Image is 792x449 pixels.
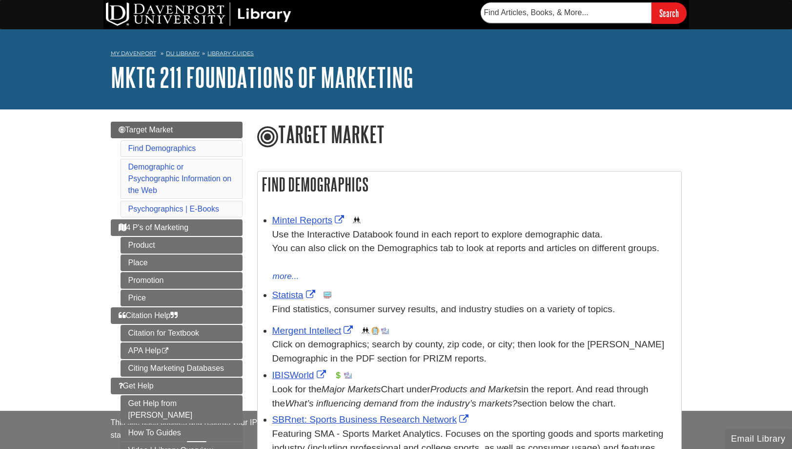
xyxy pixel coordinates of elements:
[119,311,178,320] span: Citation Help
[121,237,243,254] a: Product
[272,228,676,270] div: Use the Interactive Databook found in each report to explore demographic data. You can also click...
[121,255,243,271] a: Place
[128,205,219,213] a: Psychographics | E-Books
[272,338,676,366] div: Click on demographics; search by county, zip code, or city; then look for the [PERSON_NAME] Demog...
[119,223,189,232] span: 4 P's of Marketing
[111,49,156,58] a: My Davenport
[128,144,196,152] a: Find Demographics
[322,384,381,394] i: Major Markets
[285,398,517,408] i: What’s influencing demand from the industry’s markets?
[111,307,243,324] a: Citation Help
[725,429,792,449] button: Email Library
[272,383,676,411] div: Look for the Chart under in the report. And read through the section below the chart.
[128,163,232,194] a: Demographic or Psychographic Information on the Web
[119,382,154,390] span: Get Help
[121,425,243,441] a: How To Guides
[257,122,682,149] h1: Target Market
[481,2,651,23] input: Find Articles, Books, & More...
[381,327,389,335] img: Industry Report
[272,302,676,317] p: Find statistics, consumer survey results, and industry studies on a variety of topics.
[111,47,682,63] nav: breadcrumb
[121,290,243,306] a: Price
[121,342,243,359] a: APA Help
[272,370,328,380] a: Link opens in new window
[334,371,342,379] img: Financial Report
[121,360,243,377] a: Citing Marketing Databases
[258,171,681,197] h2: Find Demographics
[272,325,356,336] a: Link opens in new window
[121,395,243,424] a: Get Help from [PERSON_NAME]
[119,126,173,134] span: Target Market
[272,215,347,225] a: Link opens in new window
[161,348,169,354] i: This link opens in a new window
[111,378,243,394] a: Get Help
[272,414,471,425] a: Link opens in new window
[111,122,243,138] a: Target Market
[121,272,243,289] a: Promotion
[207,50,254,57] a: Library Guides
[111,219,243,236] a: 4 P's of Marketing
[272,270,300,283] button: more...
[362,327,369,335] img: Demographics
[106,2,291,26] img: DU Library
[121,325,243,342] a: Citation for Textbook
[344,371,352,379] img: Industry Report
[371,327,379,335] img: Company Information
[481,2,687,23] form: Searches DU Library's articles, books, and more
[166,50,200,57] a: DU Library
[430,384,522,394] i: Products and Markets
[111,62,413,92] a: MKTG 211 Foundations of Marketing
[353,216,361,224] img: Demographics
[272,290,318,300] a: Link opens in new window
[324,291,331,299] img: Statistics
[651,2,687,23] input: Search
